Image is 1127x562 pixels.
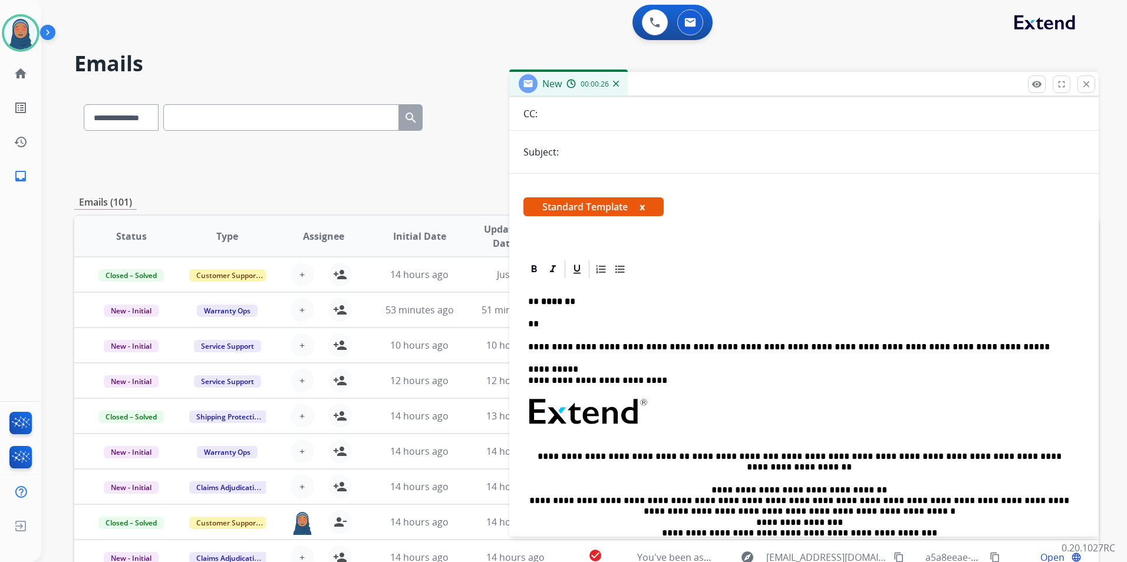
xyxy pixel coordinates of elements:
[74,52,1099,75] h2: Emails
[477,222,530,250] span: Updated Date
[486,480,545,493] span: 14 hours ago
[404,111,418,125] mat-icon: search
[542,77,562,90] span: New
[299,444,305,458] span: +
[544,260,562,278] div: Italic
[299,409,305,423] span: +
[299,338,305,352] span: +
[385,303,454,316] span: 53 minutes ago
[333,338,347,352] mat-icon: person_add
[390,268,449,281] span: 14 hours ago
[390,409,449,422] span: 14 hours ago
[98,517,164,529] span: Closed – Solved
[333,373,347,388] mat-icon: person_add
[611,260,629,278] div: Bullet List
[1056,79,1067,90] mat-icon: fullscreen
[486,339,545,352] span: 10 hours ago
[390,445,449,458] span: 14 hours ago
[333,303,347,317] mat-icon: person_add
[104,481,159,494] span: New - Initial
[291,510,314,535] img: agent-avatar
[303,229,344,243] span: Assignee
[568,260,586,278] div: Underline
[525,260,543,278] div: Bold
[333,515,347,529] mat-icon: person_remove
[291,439,314,463] button: +
[390,339,449,352] span: 10 hours ago
[4,16,37,49] img: avatar
[197,305,258,317] span: Warranty Ops
[390,374,449,387] span: 12 hours ago
[98,269,164,282] span: Closed – Solved
[299,303,305,317] span: +
[640,200,645,214] button: x
[116,229,147,243] span: Status
[523,197,664,216] span: Standard Template
[291,369,314,392] button: +
[291,263,314,286] button: +
[486,515,545,528] span: 14 hours ago
[197,446,258,458] span: Warranty Ops
[581,80,609,89] span: 00:00:26
[523,107,538,121] p: CC:
[523,145,559,159] p: Subject:
[390,515,449,528] span: 14 hours ago
[486,409,545,422] span: 13 hours ago
[486,445,545,458] span: 14 hours ago
[1081,79,1092,90] mat-icon: close
[104,446,159,458] span: New - Initial
[104,340,159,352] span: New - Initial
[333,480,347,494] mat-icon: person_add
[592,260,610,278] div: Ordered List
[104,305,159,317] span: New - Initial
[14,101,28,115] mat-icon: list_alt
[486,374,545,387] span: 12 hours ago
[299,373,305,388] span: +
[291,475,314,498] button: +
[299,480,305,494] span: +
[74,195,137,210] p: Emails (101)
[1062,541,1115,555] p: 0.20.1027RC
[189,481,270,494] span: Claims Adjudication
[104,375,159,388] span: New - Initial
[393,229,446,243] span: Initial Date
[333,409,347,423] mat-icon: person_add
[1032,79,1042,90] mat-icon: remove_red_eye
[291,333,314,357] button: +
[14,135,28,149] mat-icon: history
[497,268,535,281] span: Just now
[189,411,270,423] span: Shipping Protection
[390,480,449,493] span: 14 hours ago
[333,267,347,282] mat-icon: person_add
[189,517,266,529] span: Customer Support
[216,229,238,243] span: Type
[98,411,164,423] span: Closed – Solved
[194,340,261,352] span: Service Support
[299,267,305,282] span: +
[194,375,261,388] span: Service Support
[333,444,347,458] mat-icon: person_add
[482,303,550,316] span: 51 minutes ago
[14,67,28,81] mat-icon: home
[14,169,28,183] mat-icon: inbox
[291,298,314,322] button: +
[189,269,266,282] span: Customer Support
[291,404,314,428] button: +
